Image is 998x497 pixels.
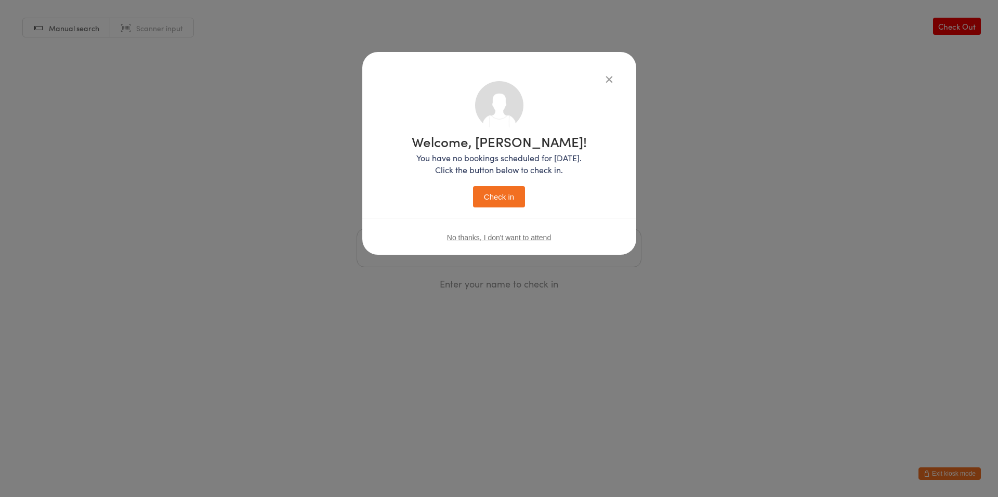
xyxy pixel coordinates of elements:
p: You have no bookings scheduled for [DATE]. Click the button below to check in. [412,152,587,176]
img: no_photo.png [475,81,523,129]
button: No thanks, I don't want to attend [447,233,551,242]
button: Check in [473,186,525,207]
h1: Welcome, [PERSON_NAME]! [412,135,587,148]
